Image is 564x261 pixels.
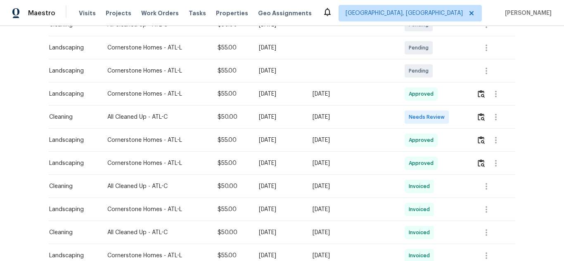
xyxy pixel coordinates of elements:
span: Invoiced [409,205,433,214]
img: Review Icon [478,113,485,121]
div: All Cleaned Up - ATL-C [107,113,204,121]
div: [DATE] [259,182,299,190]
button: Review Icon [476,153,486,173]
div: [DATE] [259,228,299,237]
span: Needs Review [409,113,448,121]
button: Review Icon [476,84,486,104]
img: Review Icon [478,90,485,98]
div: $55.00 [218,159,246,167]
div: [DATE] [259,113,299,121]
button: Review Icon [476,107,486,127]
span: [GEOGRAPHIC_DATA], [GEOGRAPHIC_DATA] [346,9,463,17]
div: [DATE] [313,136,392,144]
div: Cornerstone Homes - ATL-L [107,67,204,75]
span: Projects [106,9,131,17]
img: Review Icon [478,136,485,144]
div: [DATE] [259,205,299,214]
span: Work Orders [141,9,179,17]
span: Pending [409,67,432,75]
div: Cleaning [49,182,94,190]
span: Invoiced [409,252,433,260]
div: [DATE] [313,182,392,190]
span: Invoiced [409,228,433,237]
div: [DATE] [259,252,299,260]
div: Cornerstone Homes - ATL-L [107,252,204,260]
span: Maestro [28,9,55,17]
div: $50.00 [218,182,246,190]
div: Cornerstone Homes - ATL-L [107,205,204,214]
span: Visits [79,9,96,17]
div: $55.00 [218,44,246,52]
div: All Cleaned Up - ATL-C [107,182,204,190]
span: Geo Assignments [258,9,312,17]
span: Pending [409,44,432,52]
span: Approved [409,159,437,167]
span: Properties [216,9,248,17]
div: All Cleaned Up - ATL-C [107,228,204,237]
div: Landscaping [49,205,94,214]
div: [DATE] [259,44,299,52]
div: Landscaping [49,90,94,98]
div: [DATE] [259,67,299,75]
div: Landscaping [49,252,94,260]
div: $50.00 [218,113,246,121]
div: [DATE] [313,252,392,260]
div: Cornerstone Homes - ATL-L [107,159,204,167]
div: $55.00 [218,136,246,144]
div: Landscaping [49,136,94,144]
div: Cleaning [49,113,94,121]
div: Cornerstone Homes - ATL-L [107,136,204,144]
img: Review Icon [478,159,485,167]
div: Landscaping [49,44,94,52]
div: [DATE] [259,136,299,144]
div: Cleaning [49,228,94,237]
div: $55.00 [218,205,246,214]
button: Review Icon [476,130,486,150]
span: Invoiced [409,182,433,190]
div: [DATE] [313,205,392,214]
div: [DATE] [313,90,392,98]
div: [DATE] [313,113,392,121]
div: [DATE] [259,90,299,98]
span: Approved [409,136,437,144]
div: Cornerstone Homes - ATL-L [107,44,204,52]
div: [DATE] [259,159,299,167]
div: $55.00 [218,67,246,75]
span: Approved [409,90,437,98]
div: [DATE] [313,159,392,167]
span: [PERSON_NAME] [502,9,552,17]
div: Cornerstone Homes - ATL-L [107,90,204,98]
div: $55.00 [218,90,246,98]
div: Landscaping [49,67,94,75]
div: $55.00 [218,252,246,260]
span: Tasks [189,10,206,16]
div: [DATE] [313,228,392,237]
div: Landscaping [49,159,94,167]
div: $50.00 [218,228,246,237]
